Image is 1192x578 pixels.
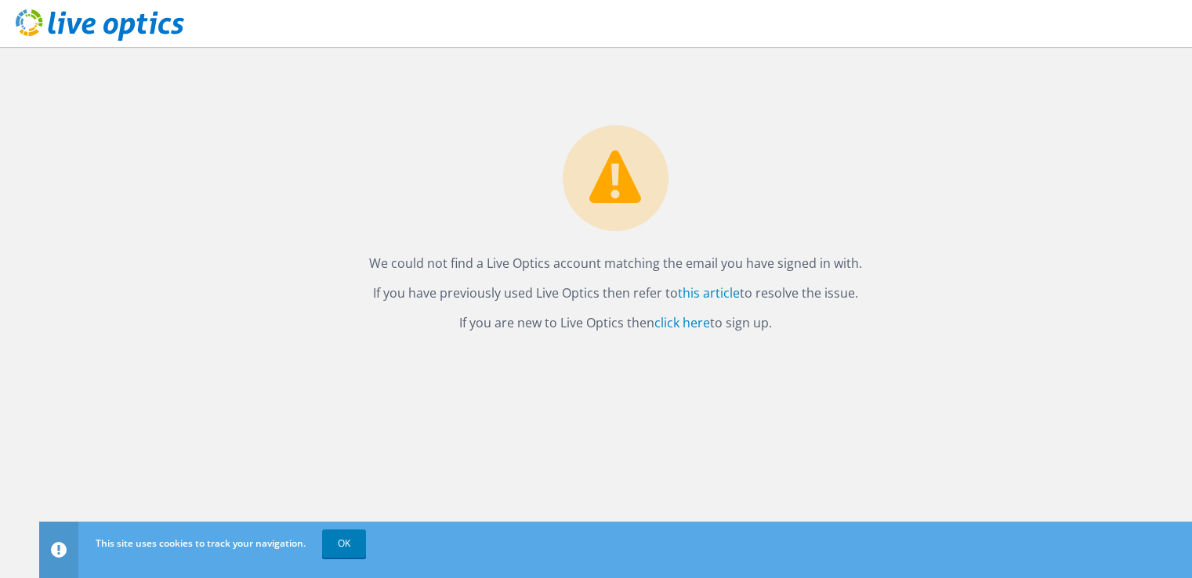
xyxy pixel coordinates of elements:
span: This site uses cookies to track your navigation. [96,536,306,550]
p: If you have previously used Live Optics then refer to to resolve the issue. [55,282,1176,304]
p: We could not find a Live Optics account matching the email you have signed in with. [55,252,1176,274]
p: If you are new to Live Optics then to sign up. [55,312,1176,334]
a: this article [678,284,740,302]
a: click here [654,314,710,331]
a: OK [322,529,366,558]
